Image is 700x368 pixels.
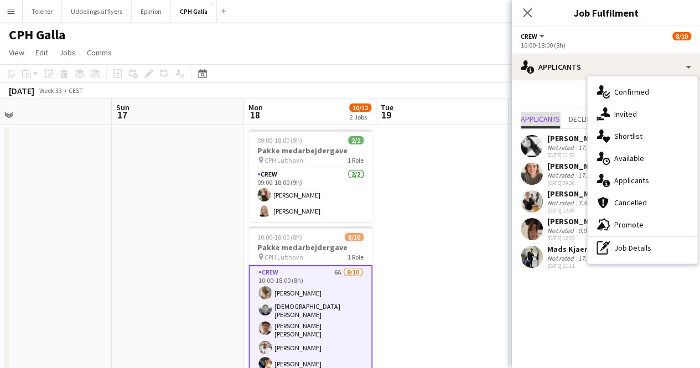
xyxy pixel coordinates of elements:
[547,226,576,235] div: Not rated
[547,199,576,207] div: Not rated
[588,125,697,147] div: Shortlist
[547,171,576,179] div: Not rated
[588,147,697,169] div: Available
[576,226,598,235] div: 9.9km
[547,207,606,214] div: [DATE] 12:09
[576,143,601,152] div: 17.7km
[588,191,697,214] div: Cancelled
[257,233,302,241] span: 10:00-18:00 (8h)
[248,146,372,156] h3: Pakke medarbejdergave
[37,86,64,95] span: Week 33
[547,152,606,159] div: [DATE] 11:52
[87,48,112,58] span: Comms
[59,48,76,58] span: Jobs
[350,113,371,121] div: 2 Jobs
[248,242,372,252] h3: Pakke medarbejdergave
[576,199,598,207] div: 7.4km
[547,235,606,242] div: [DATE] 12:23
[576,254,601,262] div: 17.7km
[381,102,393,112] span: Tue
[265,156,303,164] span: CPH Lufthavn
[547,244,601,254] div: Mads Kjaer
[82,45,116,60] a: Comms
[257,136,302,144] span: 09:00-18:00 (9h)
[547,133,606,143] div: [PERSON_NAME]
[9,48,24,58] span: View
[521,115,560,123] span: Applicants
[547,216,606,226] div: [PERSON_NAME]
[521,41,691,49] div: 10:00-18:00 (8h)
[547,161,606,171] div: [PERSON_NAME]
[248,129,372,222] app-job-card: 09:00-18:00 (9h)2/2Pakke medarbejdergave CPH Lufthavn1 RoleCrew2/209:00-18:00 (9h)[PERSON_NAME][P...
[547,262,601,269] div: [DATE] 11:11
[379,108,393,121] span: 19
[576,171,601,179] div: 17.4km
[115,108,129,121] span: 17
[247,108,263,121] span: 18
[588,81,697,103] div: Confirmed
[348,253,364,261] span: 1 Role
[9,85,34,96] div: [DATE]
[521,32,546,40] button: Crew
[512,6,700,20] h3: Job Fulfilment
[248,168,372,222] app-card-role: Crew2/209:00-18:00 (9h)[PERSON_NAME][PERSON_NAME]
[248,102,263,112] span: Mon
[69,86,83,95] div: CEST
[132,1,171,22] button: Epinion
[547,179,606,186] div: [DATE] 09:36
[569,115,599,123] span: Declined
[348,136,364,144] span: 2/2
[588,169,697,191] div: Applicants
[4,45,29,60] a: View
[62,1,132,22] button: Uddelings af flyers
[511,108,527,121] span: 20
[171,1,217,22] button: CPH Galla
[547,143,576,152] div: Not rated
[348,156,364,164] span: 1 Role
[23,1,62,22] button: Telenor
[35,48,48,58] span: Edit
[265,253,303,261] span: CPH Lufthavn
[588,103,697,125] div: Invited
[345,233,364,241] span: 8/10
[588,214,697,236] div: Promote
[521,32,537,40] span: Crew
[547,254,576,262] div: Not rated
[349,103,371,112] span: 10/12
[547,189,606,199] div: [PERSON_NAME]
[672,32,691,40] span: 8/10
[116,102,129,112] span: Sun
[512,54,700,80] div: Applicants
[55,45,80,60] a: Jobs
[9,27,65,43] h1: CPH Galla
[31,45,53,60] a: Edit
[588,237,697,259] div: Job Details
